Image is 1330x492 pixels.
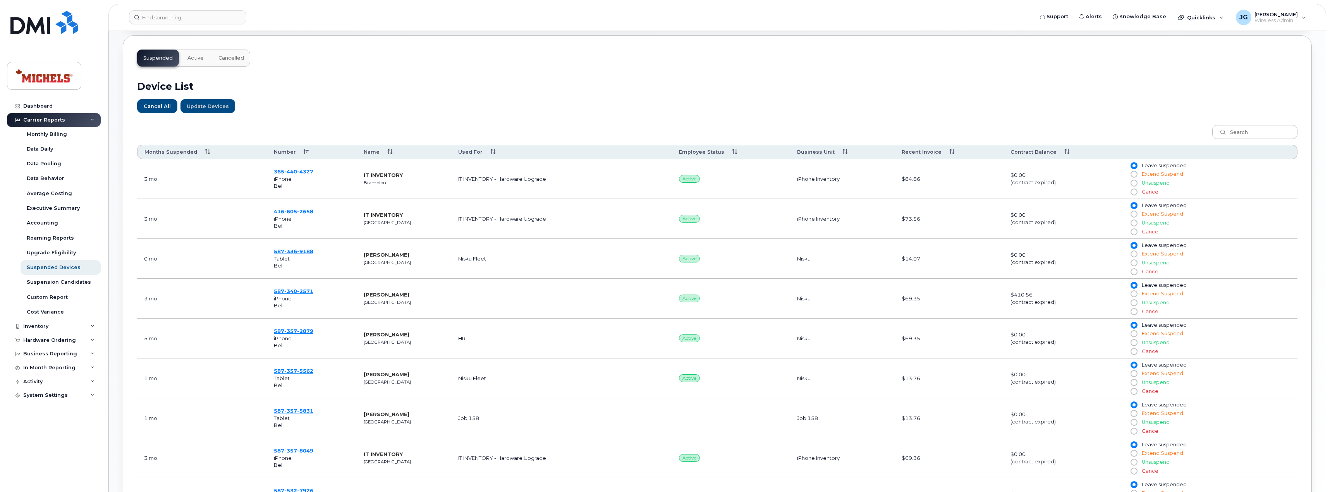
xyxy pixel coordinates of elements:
span: Extend Suspend [1142,450,1183,456]
span: 416 [274,208,313,214]
span: Unsuspend [1142,260,1170,266]
span: Leave suspended [1142,362,1187,368]
span: Bell [274,422,284,428]
td: IT INVENTORY - Hardware Upgrade [451,159,672,199]
strong: [PERSON_NAME] [364,291,409,298]
span: 587 [274,288,313,294]
input: Leave suspended [1131,163,1137,169]
span: Tablet [274,255,290,262]
input: Unsuspend [1131,339,1137,346]
div: Justin Gundran [1230,10,1311,25]
span: Bell [274,462,284,468]
h2: Device List [137,81,1297,92]
small: [GEOGRAPHIC_DATA] [364,459,411,465]
div: (contract expired) [1010,259,1116,266]
small: [GEOGRAPHIC_DATA] [364,339,411,345]
td: $69.35 [895,319,1004,358]
span: 587 [274,328,313,334]
input: Leave suspended [1131,202,1137,209]
input: Search [1212,125,1297,139]
span: Unsuspend [1142,459,1170,465]
span: Active [679,374,700,382]
span: 9188 [297,248,313,254]
input: Extend Suspend [1131,450,1137,456]
span: 4327 [297,168,313,175]
td: $13.76 [895,398,1004,438]
td: August 12, 2025 14:56 [137,358,267,398]
input: Cancel [1131,269,1137,275]
span: 365 [274,168,313,175]
span: Active [679,454,700,462]
span: Leave suspended [1142,282,1187,288]
strong: [PERSON_NAME] [364,411,409,417]
span: [PERSON_NAME] [1254,11,1298,17]
span: Leave suspended [1142,202,1187,208]
span: Cancel [1142,229,1160,235]
span: Cancel All [144,103,171,110]
td: May 26, 2025 13:35 [137,199,267,239]
th: Used For: activate to sort column ascending [451,145,672,159]
span: Leave suspended [1142,402,1187,408]
td: Nisku Fleet [451,239,672,279]
span: Active [187,55,204,61]
button: Update Devices [180,99,235,113]
span: Unsuspend [1142,300,1170,305]
a: 5873578049 [274,447,313,454]
input: Cancel [1131,309,1137,315]
input: Unsuspend [1131,379,1137,386]
span: 5831 [297,408,313,414]
span: Support [1046,13,1068,21]
span: Cancel [1142,428,1160,434]
span: iPhone [274,455,292,461]
a: 5873575562 [274,368,313,374]
span: Extend Suspend [1142,291,1183,297]
td: April 16, 2025 13:29 [137,319,267,358]
strong: IT INVENTORY [364,451,403,457]
td: iPhone Inventory [790,438,894,478]
a: Alerts [1074,9,1107,24]
span: 587 [274,248,313,254]
td: $14.07 [895,239,1004,279]
th: Business Unit: activate to sort column ascending [790,145,894,159]
input: Leave suspended [1131,362,1137,368]
input: Cancel [1131,229,1137,235]
span: Active [679,295,700,302]
th: Number: activate to sort column descending [267,145,357,159]
input: Extend Suspend [1131,171,1137,177]
div: Quicklinks [1172,10,1229,25]
span: Cancel [1142,348,1160,354]
span: Extend Suspend [1142,171,1183,177]
div: (contract expired) [1010,378,1116,386]
td: IT INVENTORY - Hardware Upgrade [451,199,672,239]
span: 357 [284,408,297,414]
input: Extend Suspend [1131,331,1137,337]
div: (contract expired) [1010,298,1116,306]
td: iPhone Inventory [790,199,894,239]
span: 2658 [297,208,313,214]
a: 5873402571 [274,288,313,294]
input: Extend Suspend [1131,410,1137,417]
span: Bell [274,342,284,348]
td: iPhone Inventory [790,159,894,199]
input: Cancel [1131,189,1137,195]
td: Nisku [790,239,894,279]
th: Recent Invoice: activate to sort column ascending [895,145,1004,159]
a: 5873369188 [274,248,313,254]
span: 340 [284,288,297,294]
td: $69.36 [895,438,1004,478]
span: Extend Suspend [1142,251,1183,257]
td: May 26, 2025 11:11 [137,438,267,478]
input: Extend Suspend [1131,251,1137,257]
input: Unsuspend [1131,220,1137,226]
small: [GEOGRAPHIC_DATA] [364,419,411,425]
span: iPhone [274,216,292,222]
span: JG [1239,13,1248,22]
span: Bell [274,223,284,229]
td: Job 158 [451,398,672,438]
input: Unsuspend [1131,260,1137,266]
span: Unsuspend [1142,220,1170,226]
span: 2571 [297,288,313,294]
td: 0 mo [137,239,267,279]
td: Nisku [790,319,894,358]
input: Unsuspend [1131,300,1137,306]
